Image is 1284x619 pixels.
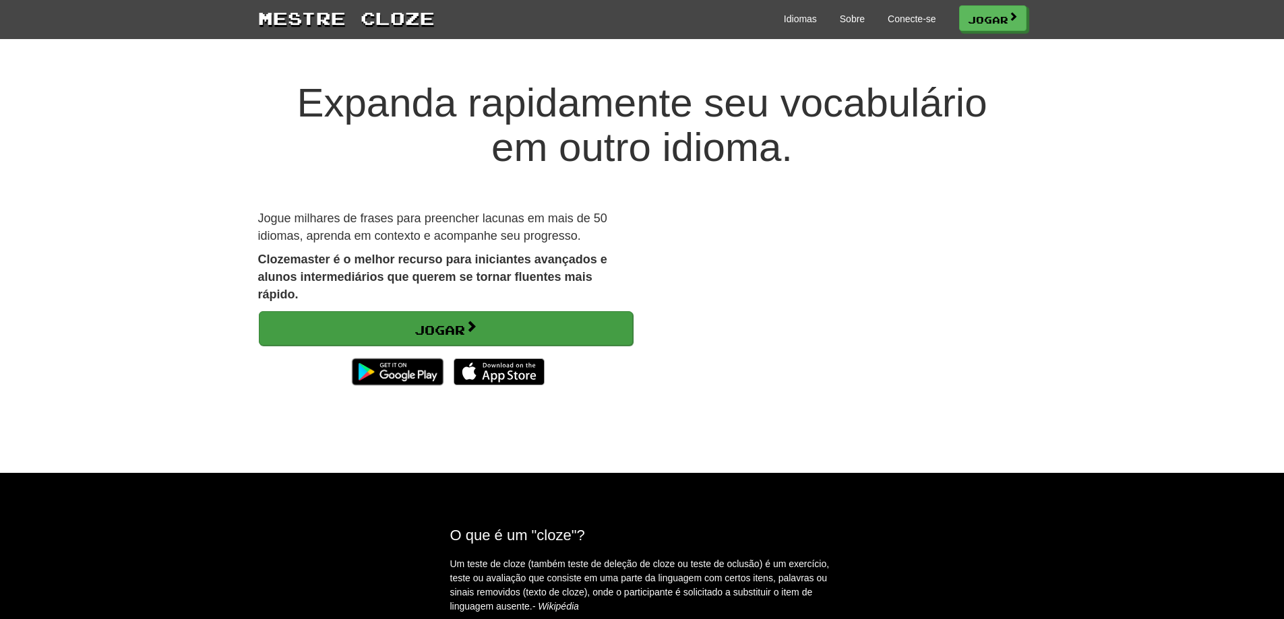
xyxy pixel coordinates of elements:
[784,13,817,24] font: Idiomas
[532,601,579,612] font: - Wikipédia
[450,527,585,544] font: O que é um "cloze"?
[491,125,793,170] font: em outro idioma.
[888,12,936,26] a: Conecte-se
[258,253,607,300] font: Clozemaster é o melhor recurso para iniciantes avançados e alunos intermediários que querem se to...
[297,80,987,125] font: Expanda rapidamente seu vocabulário
[258,211,607,242] font: Jogue milhares de frases para preencher lacunas em mais de 50 idiomas, aprenda em contexto e acom...
[415,323,465,337] font: Jogar
[840,12,865,26] a: Sobre
[968,13,1008,25] font: Jogar
[784,12,817,26] a: Idiomas
[840,13,865,24] font: Sobre
[258,5,435,30] a: Mestre Cloze
[259,311,633,346] a: Jogar
[345,352,450,392] img: Disponível no Google Play
[959,5,1027,31] a: Jogar
[450,558,830,612] font: Um teste de cloze (também teste de deleção de cloze ou teste de oclusão) é um exercício, teste ou...
[258,7,435,28] font: Mestre Cloze
[454,358,545,385] img: Download_on_the_App_Store_Badge_US-UK_135x40-25178aeef6eb6b83b96f5f2d004eda3bffbb37122de64afbaef7...
[888,13,936,24] font: Conecte-se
